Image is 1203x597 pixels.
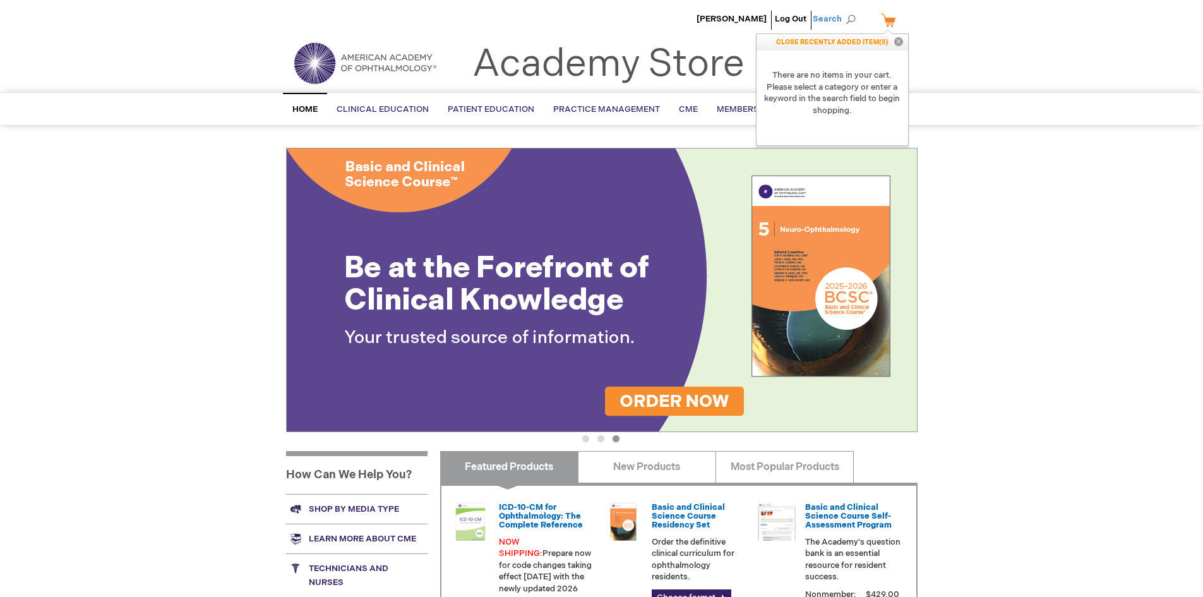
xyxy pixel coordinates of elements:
[286,451,428,494] h1: How Can We Help You?
[452,503,489,541] img: 0120008u_42.png
[553,104,660,114] span: Practice Management
[805,502,892,531] a: Basic and Clinical Science Course Self-Assessment Program
[337,104,429,114] span: Clinical Education
[286,524,428,553] a: Learn more about CME
[578,451,716,483] a: New Products
[499,537,542,559] font: NOW SHIPPING:
[717,104,774,114] span: Membership
[448,104,534,114] span: Patient Education
[604,503,642,541] img: 02850963u_47.png
[286,494,428,524] a: Shop by media type
[813,6,861,32] span: Search
[697,14,767,24] a: [PERSON_NAME]
[472,42,745,87] a: Academy Store
[757,34,908,51] p: CLOSE RECENTLY ADDED ITEM(S)
[715,451,854,483] a: Most Popular Products
[292,104,318,114] span: Home
[679,104,698,114] span: CME
[652,536,748,583] p: Order the definitive clinical curriculum for ophthalmology residents.
[652,502,725,531] a: Basic and Clinical Science Course Residency Set
[758,503,796,541] img: bcscself_20.jpg
[757,51,908,135] strong: There are no items in your cart. Please select a category or enter a keyword in the search field ...
[499,502,583,531] a: ICD-10-CM for Ophthalmology: The Complete Reference
[805,536,901,583] p: The Academy's question bank is an essential resource for resident success.
[440,451,578,483] a: Featured Products
[582,435,589,442] button: 1 of 3
[775,14,806,24] a: Log Out
[597,435,604,442] button: 2 of 3
[613,435,619,442] button: 3 of 3
[286,553,428,597] a: Technicians and nurses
